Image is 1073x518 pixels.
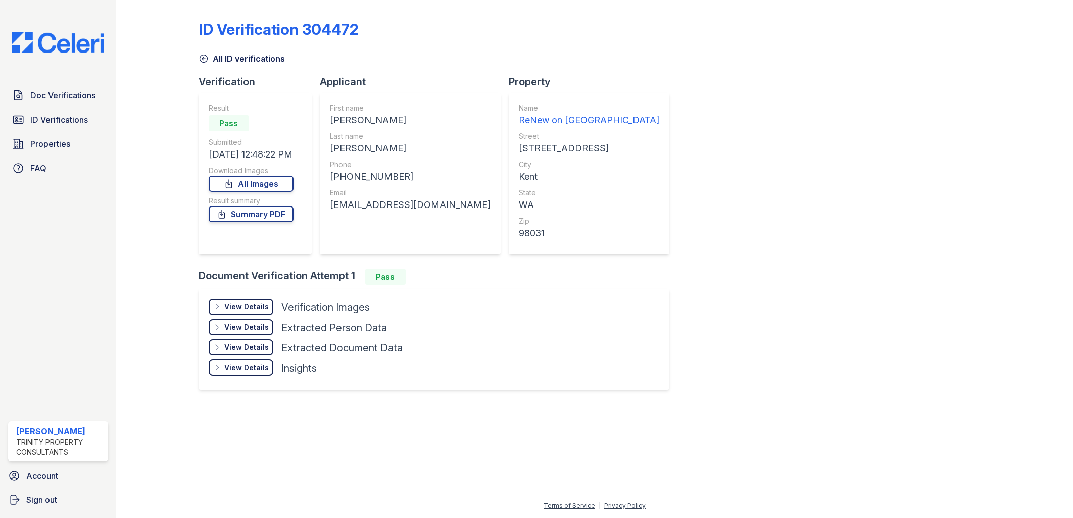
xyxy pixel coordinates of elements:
div: Applicant [320,75,509,89]
div: [PERSON_NAME] [330,141,491,156]
div: Result [209,103,294,113]
div: City [519,160,659,170]
a: Summary PDF [209,206,294,222]
span: Account [26,470,58,482]
img: CE_Logo_Blue-a8612792a0a2168367f1c8372b55b34899dd931a85d93a1a3d3e32e68fde9ad4.png [4,32,112,53]
div: Pass [209,115,249,131]
div: Last name [330,131,491,141]
div: Extracted Document Data [281,341,403,355]
div: Submitted [209,137,294,147]
div: View Details [224,362,269,373]
a: All Images [209,176,294,192]
div: Pass [365,269,406,285]
div: Phone [330,160,491,170]
div: [PERSON_NAME] [330,113,491,127]
div: View Details [224,302,269,312]
div: Document Verification Attempt 1 [199,269,677,285]
span: Sign out [26,494,57,506]
a: All ID verifications [199,53,285,65]
div: Property [509,75,677,89]
div: State [519,188,659,198]
div: Kent [519,170,659,184]
a: ID Verifications [8,110,108,130]
a: Name ReNew on [GEOGRAPHIC_DATA] [519,103,659,127]
a: Sign out [4,490,112,510]
div: 98031 [519,226,659,240]
a: Privacy Policy [604,502,646,509]
a: FAQ [8,158,108,178]
div: Trinity Property Consultants [16,437,104,457]
span: ID Verifications [30,114,88,126]
div: View Details [224,322,269,332]
a: Terms of Service [544,502,595,509]
div: Street [519,131,659,141]
div: Result summary [209,196,294,206]
div: Insights [281,361,317,375]
a: Doc Verifications [8,85,108,106]
span: FAQ [30,162,46,174]
div: ID Verification 304472 [199,20,359,38]
div: Email [330,188,491,198]
div: Extracted Person Data [281,321,387,335]
div: [DATE] 12:48:22 PM [209,147,294,162]
div: Zip [519,216,659,226]
div: First name [330,103,491,113]
div: [PERSON_NAME] [16,425,104,437]
div: Name [519,103,659,113]
div: View Details [224,342,269,352]
div: Verification [199,75,320,89]
div: Download Images [209,166,294,176]
div: [EMAIL_ADDRESS][DOMAIN_NAME] [330,198,491,212]
a: Properties [8,134,108,154]
div: | [599,502,601,509]
span: Properties [30,138,70,150]
div: ReNew on [GEOGRAPHIC_DATA] [519,113,659,127]
div: [STREET_ADDRESS] [519,141,659,156]
div: Verification Images [281,300,370,315]
div: WA [519,198,659,212]
a: Account [4,465,112,486]
div: [PHONE_NUMBER] [330,170,491,184]
span: Doc Verifications [30,89,95,101]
